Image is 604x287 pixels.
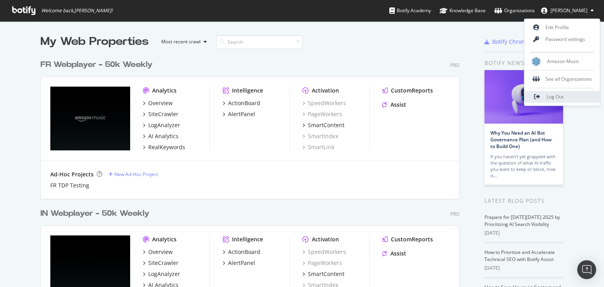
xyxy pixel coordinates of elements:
[228,99,260,107] div: ActionBoard
[148,110,179,118] div: SiteCrawler
[302,143,334,151] a: SmartLink
[232,235,263,243] div: Intelligence
[143,132,179,140] a: AI Analytics
[494,7,535,15] div: Organizations
[223,110,255,118] a: AlertPanel
[223,248,260,256] a: ActionBoard
[490,130,552,150] a: Why You Need an AI Bot Governance Plan (and How to Build One)
[484,265,563,272] div: [DATE]
[382,235,433,243] a: CustomReports
[302,110,342,118] a: PageWorkers
[490,154,557,179] div: If you haven’t yet grappled with the question of what AI traffic you want to keep or block, now is…
[143,110,179,118] a: SiteCrawler
[484,38,548,46] a: Botify Chrome Plugin
[312,87,339,94] div: Activation
[308,121,344,129] div: SmartContent
[440,7,486,15] div: Knowledge Base
[152,87,177,94] div: Analytics
[484,196,563,205] div: Latest Blog Posts
[228,259,255,267] div: AlertPanel
[148,270,180,278] div: LogAnalyzer
[547,58,579,65] span: Amazon Music
[382,87,433,94] a: CustomReports
[391,235,433,243] div: CustomReports
[535,4,600,17] button: [PERSON_NAME]
[114,171,158,178] div: New Ad-Hoc Project
[525,73,600,85] div: See all Organizations
[525,22,600,33] a: Edit Profile
[152,235,177,243] div: Analytics
[302,270,344,278] a: SmartContent
[143,99,173,107] a: Overview
[41,59,156,70] a: FR Webplayer - 50k Weekly
[50,170,94,178] div: Ad-Hoc Projects
[547,94,563,100] span: Log Out
[308,270,344,278] div: SmartContent
[50,181,89,189] a: FR TDP Testing
[532,57,541,66] img: Amazon Music
[148,259,179,267] div: SiteCrawler
[41,59,153,70] div: FR Webplayer - 50k Weekly
[389,7,431,15] div: Botify Academy
[484,214,560,228] a: Prepare for [DATE][DATE] 2025 by Prioritizing AI Search Visibility
[143,248,173,256] a: Overview
[302,259,342,267] a: PageWorkers
[155,35,210,48] button: Most recent crawl
[492,38,548,46] div: Botify Chrome Plugin
[484,59,563,67] div: Botify news
[228,110,255,118] div: AlertPanel
[382,250,406,257] a: Assist
[312,235,339,243] div: Activation
[223,99,260,107] a: ActionBoard
[223,259,255,267] a: AlertPanel
[525,91,600,103] a: Log Out
[390,101,406,109] div: Assist
[161,39,201,44] div: Most recent crawl
[143,270,180,278] a: LogAnalyzer
[50,87,130,150] img: music.amazon.fr
[228,248,260,256] div: ActionBoard
[148,143,185,151] div: RealKeywords
[484,230,563,237] div: [DATE]
[148,121,180,129] div: LogAnalyzer
[390,250,406,257] div: Assist
[577,260,596,279] div: Open Intercom Messenger
[551,7,587,14] span: Tyler Trent
[302,121,344,129] a: SmartContent
[143,121,180,129] a: LogAnalyzer
[525,33,600,45] a: Password settings
[484,249,555,263] a: How to Prioritize and Accelerate Technical SEO with Botify Assist
[41,208,153,219] a: IN Webplayer - 50k Weekly
[109,171,158,178] a: New Ad-Hoc Project
[450,211,459,217] div: Pro
[302,248,346,256] a: SpeedWorkers
[143,143,185,151] a: RealKeywords
[450,62,459,69] div: Pro
[216,35,303,49] input: Search
[41,7,112,14] span: Welcome back, [PERSON_NAME] !
[232,87,263,94] div: Intelligence
[148,248,173,256] div: Overview
[391,87,433,94] div: CustomReports
[302,99,346,107] a: SpeedWorkers
[41,208,149,219] div: IN Webplayer - 50k Weekly
[41,34,149,50] div: My Web Properties
[143,259,179,267] a: SiteCrawler
[302,132,338,140] a: SmartIndex
[382,101,406,109] a: Assist
[148,99,173,107] div: Overview
[484,70,563,124] img: Why You Need an AI Bot Governance Plan (and How to Build One)
[148,132,179,140] div: AI Analytics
